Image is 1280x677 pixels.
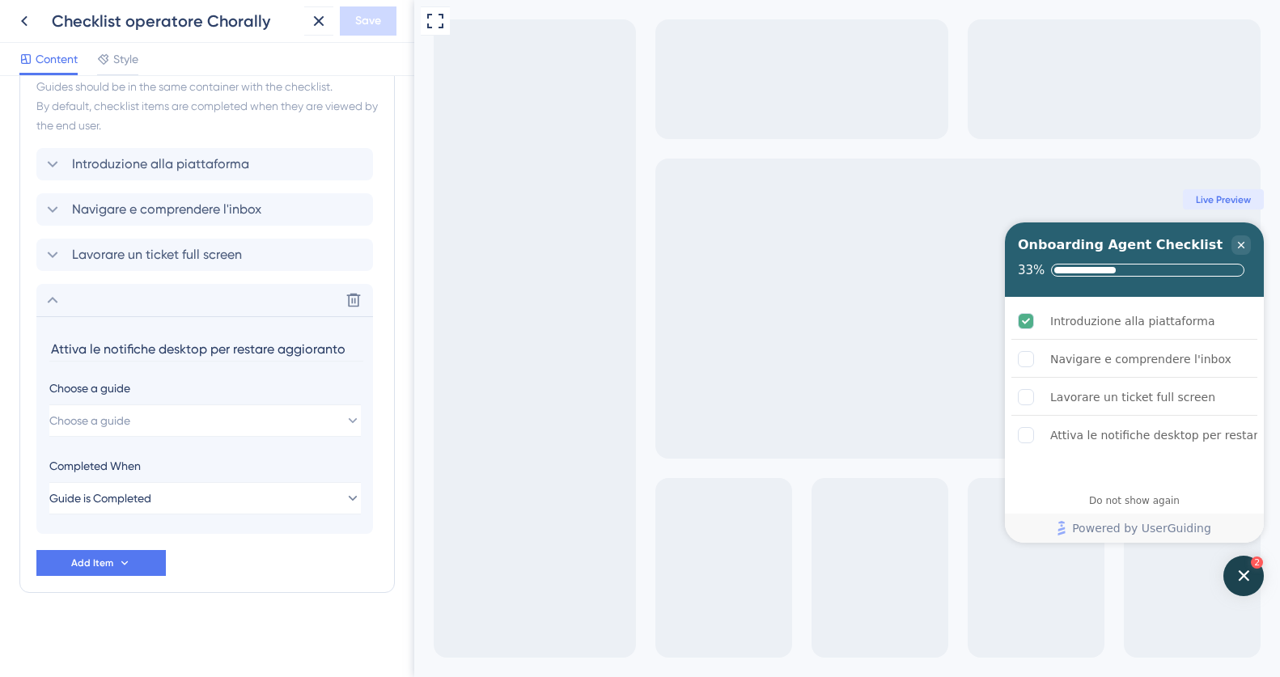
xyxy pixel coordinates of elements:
div: Navigare e comprendere l'inbox is incomplete. [597,341,843,378]
div: Checklist operatore Chorally [52,10,298,32]
button: Save [340,6,396,36]
div: Do not show again [675,494,765,507]
div: Introduzione alla piattaforma is complete. [597,303,843,340]
span: Save [355,11,381,31]
span: Introduzione alla piattaforma [72,154,249,174]
div: Navigare e comprendere l'inbox [636,349,817,369]
span: Lavorare un ticket full screen [72,245,242,264]
div: 33% [604,263,630,277]
span: Live Preview [782,193,837,206]
button: Choose a guide [49,404,361,437]
input: Header [49,336,363,362]
div: Completed When [49,456,361,476]
span: Style [113,49,138,69]
span: Add Item [71,556,113,569]
div: Attiva le notifiche desktop per restare aggioranto is incomplete. [597,417,843,453]
div: Lavorare un ticket full screen is incomplete. [597,379,843,416]
div: Introduzione alla piattaforma [636,311,801,331]
div: Guides should be in the same container with the checklist. By default, checklist items are comple... [36,77,378,135]
div: Attiva le notifiche desktop per restare aggioranto [636,425,916,445]
div: Open Checklist, remaining modules: 2 [809,556,850,596]
div: Lavorare un ticket full screen [636,387,801,407]
div: Choose a guide [49,379,360,398]
button: Guide is Completed [49,482,361,514]
div: Footer [591,514,850,543]
button: Add Item [36,550,166,576]
div: Onboarding Agent Checklist [604,235,808,255]
div: Close Checklist [817,235,837,255]
span: Content [36,49,78,69]
span: Guide is Completed [49,489,151,508]
span: Powered by UserGuiding [658,518,797,538]
div: 2 [837,556,849,569]
div: Checklist Container [591,222,850,543]
span: Navigare e comprendere l'inbox [72,200,261,219]
div: Checklist progress: 33% [604,263,837,277]
span: Choose a guide [49,411,130,430]
div: Checklist items [591,297,850,489]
